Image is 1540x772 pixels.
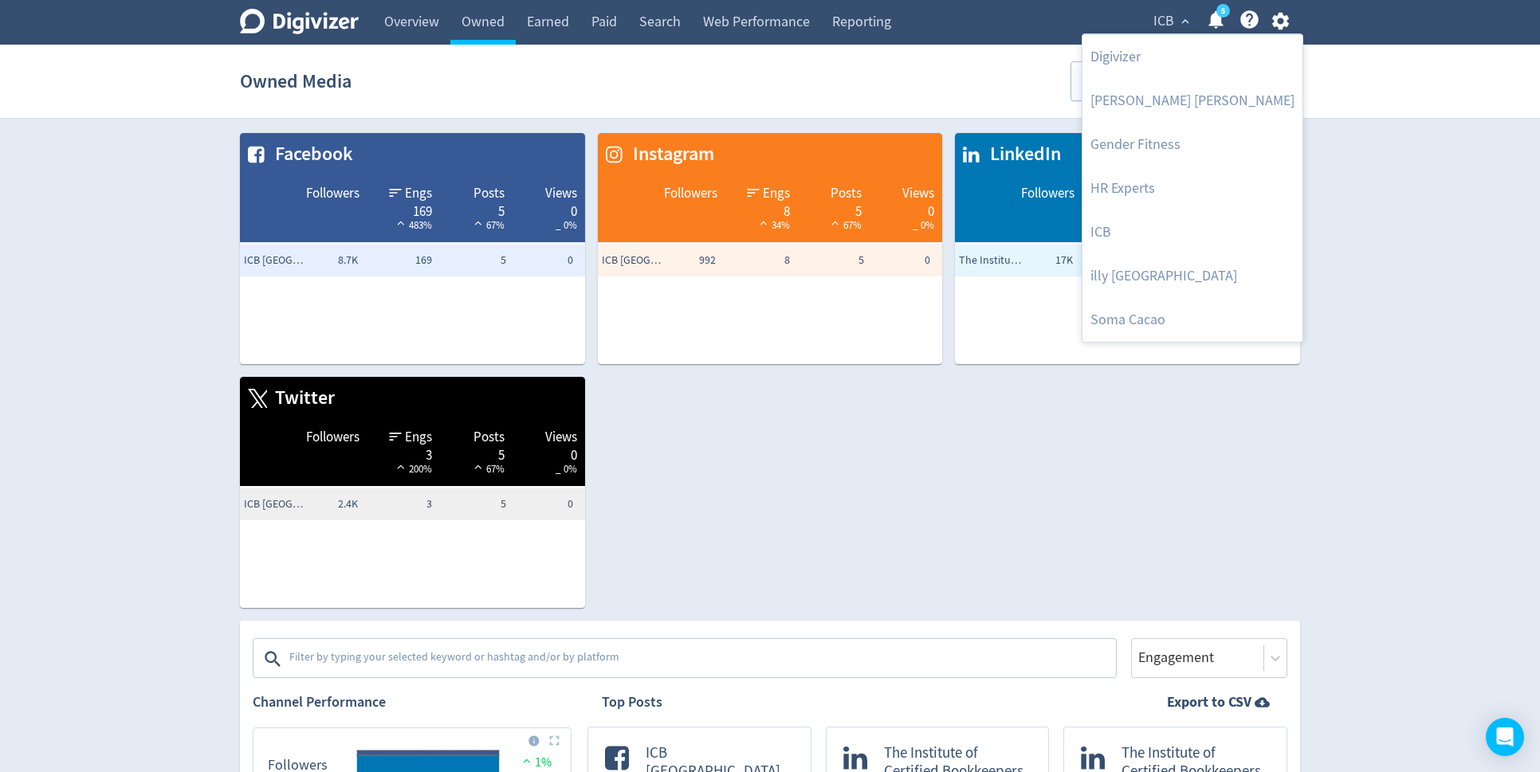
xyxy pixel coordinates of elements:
a: HR Experts [1082,167,1302,210]
a: ICB [1082,210,1302,254]
a: Soma Cacao [1082,298,1302,342]
div: Open Intercom Messenger [1486,718,1524,756]
a: [PERSON_NAME] [PERSON_NAME] [1082,79,1302,123]
a: Digivizer [1082,35,1302,79]
a: illy [GEOGRAPHIC_DATA] [1082,254,1302,298]
a: Gender Fitness [1082,123,1302,167]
